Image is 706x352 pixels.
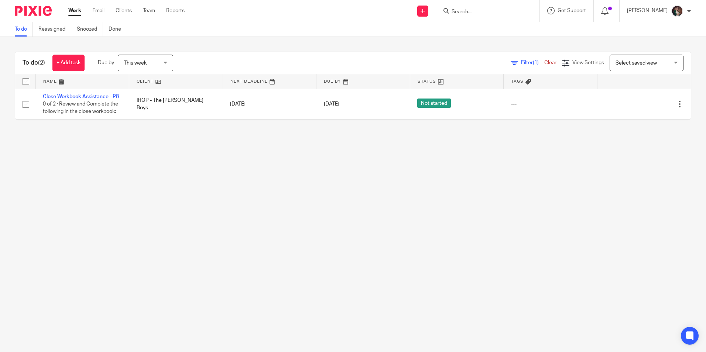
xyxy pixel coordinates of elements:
span: (2) [38,60,45,66]
p: [PERSON_NAME] [627,7,668,14]
a: Reports [166,7,185,14]
a: Snoozed [77,22,103,37]
span: Filter [521,60,544,65]
input: Search [451,9,517,15]
span: (1) [533,60,539,65]
span: This week [124,61,147,66]
a: Close Workbook Assistance - P8 [43,94,119,99]
p: Due by [98,59,114,66]
img: Profile%20picture%20JUS.JPG [671,5,683,17]
a: Clear [544,60,556,65]
span: [DATE] [324,101,339,107]
a: Email [92,7,104,14]
h1: To do [23,59,45,67]
a: Done [109,22,127,37]
span: 0 of 2 · Review and Complete the following in the close workbook: [43,101,118,114]
div: --- [511,100,590,108]
a: Reassigned [38,22,71,37]
img: Pixie [15,6,52,16]
span: View Settings [572,60,604,65]
a: Work [68,7,81,14]
td: IHOP - The [PERSON_NAME] Boys [129,89,223,119]
a: Team [143,7,155,14]
span: Select saved view [616,61,657,66]
a: To do [15,22,33,37]
span: Tags [511,79,524,83]
a: + Add task [52,55,85,71]
td: [DATE] [223,89,316,119]
span: Get Support [558,8,586,13]
span: Not started [417,99,451,108]
a: Clients [116,7,132,14]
